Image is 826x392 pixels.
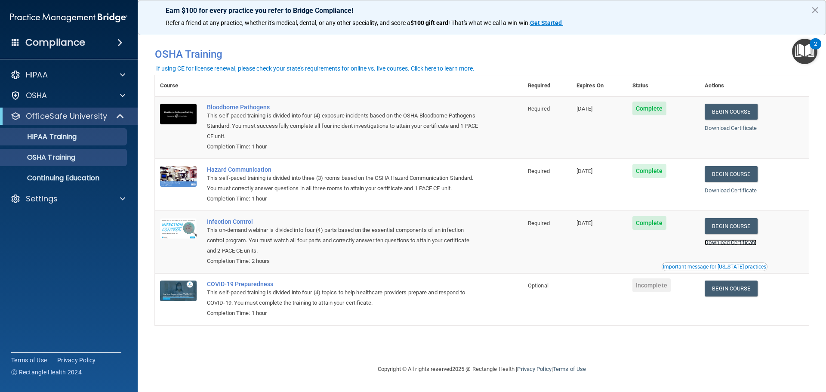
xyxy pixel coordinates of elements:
a: OSHA [10,90,125,101]
a: Bloodborne Pathogens [207,104,480,111]
span: Refer a friend at any practice, whether it's medical, dental, or any other speciality, and score a [166,19,410,26]
a: Download Certificate [705,125,757,131]
div: This on-demand webinar is divided into four (4) parts based on the essential components of an inf... [207,225,480,256]
h4: Compliance [25,37,85,49]
a: Terms of Use [11,356,47,364]
a: COVID-19 Preparedness [207,281,480,287]
span: Complete [632,216,666,230]
span: [DATE] [576,168,593,174]
div: This self-paced training is divided into four (4) exposure incidents based on the OSHA Bloodborne... [207,111,480,142]
div: Completion Time: 2 hours [207,256,480,266]
div: Completion Time: 1 hour [207,142,480,152]
strong: Get Started [530,19,562,26]
p: Settings [26,194,58,204]
th: Required [523,75,571,96]
div: This self-paced training is divided into three (3) rooms based on the OSHA Hazard Communication S... [207,173,480,194]
span: Required [528,168,550,174]
span: Required [528,105,550,112]
th: Actions [700,75,809,96]
p: HIPAA [26,70,48,80]
div: If using CE for license renewal, please check your state's requirements for online vs. live cours... [156,65,475,71]
strong: $100 gift card [410,19,448,26]
a: HIPAA [10,70,125,80]
div: Important message for [US_STATE] practices [663,264,766,269]
th: Course [155,75,202,96]
a: Infection Control [207,218,480,225]
button: Read this if you are a dental practitioner in the state of CA [662,262,767,271]
p: Earn $100 for every practice you refer to Bridge Compliance! [166,6,798,15]
p: HIPAA Training [6,133,77,141]
button: If using CE for license renewal, please check your state's requirements for online vs. live cours... [155,64,476,73]
a: Begin Course [705,218,757,234]
a: Privacy Policy [517,366,551,372]
span: Complete [632,102,666,115]
span: Ⓒ Rectangle Health 2024 [11,368,82,377]
a: Begin Course [705,281,757,296]
a: Begin Course [705,104,757,120]
p: OfficeSafe University [26,111,107,121]
span: ! That's what we call a win-win. [448,19,530,26]
a: OfficeSafe University [10,111,125,121]
a: Download Certificate [705,187,757,194]
span: Complete [632,164,666,178]
a: Get Started [530,19,563,26]
th: Expires On [571,75,627,96]
div: This self-paced training is divided into four (4) topics to help healthcare providers prepare and... [207,287,480,308]
th: Status [627,75,700,96]
span: Optional [528,282,549,289]
span: [DATE] [576,105,593,112]
div: Completion Time: 1 hour [207,194,480,204]
div: Copyright © All rights reserved 2025 @ Rectangle Health | | [325,355,639,383]
a: Settings [10,194,125,204]
h4: OSHA Training [155,48,809,60]
button: Close [811,3,819,17]
div: 2 [814,44,817,55]
span: Required [528,220,550,226]
a: Terms of Use [553,366,586,372]
a: Download Certificate [705,239,757,246]
p: OSHA Training [6,153,75,162]
p: Continuing Education [6,174,123,182]
a: Begin Course [705,166,757,182]
p: OSHA [26,90,47,101]
img: PMB logo [10,9,127,26]
span: [DATE] [576,220,593,226]
span: Incomplete [632,278,671,292]
a: Hazard Communication [207,166,480,173]
div: Completion Time: 1 hour [207,308,480,318]
a: Privacy Policy [57,356,96,364]
button: Open Resource Center, 2 new notifications [792,39,817,64]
